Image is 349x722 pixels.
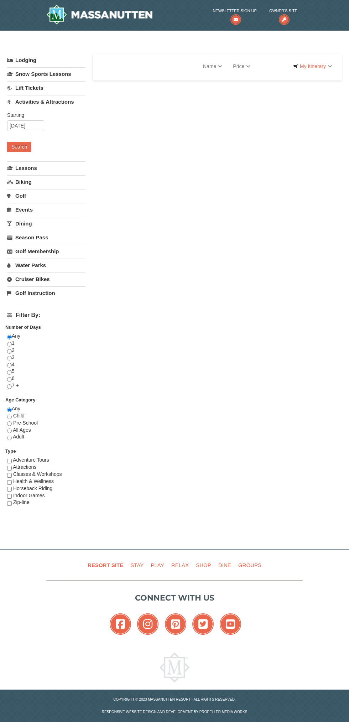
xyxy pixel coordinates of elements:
div: Any [7,405,85,448]
strong: Age Category [5,397,36,402]
a: Lift Tickets [7,81,85,94]
a: Golf Membership [7,245,85,258]
a: Play [148,557,167,573]
span: Owner's Site [269,7,297,14]
a: Newsletter Sign Up [213,7,256,22]
a: Activities & Attractions [7,95,85,108]
button: Search [7,142,31,152]
span: Child [13,413,25,419]
span: Newsletter Sign Up [213,7,256,14]
span: Attractions [13,464,36,470]
a: My Itinerary [288,61,337,72]
a: Golf Instruction [7,286,85,300]
span: Zip-line [13,499,30,505]
a: Responsive website design and development by Propeller Media Works [102,710,248,714]
a: Price [228,59,256,73]
a: Cruiser Bikes [7,272,85,286]
span: Pre-School [13,420,38,426]
label: Starting [7,111,80,119]
a: Golf [7,189,85,202]
a: Biking [7,175,85,188]
span: Horseback Riding [13,485,53,491]
p: Connect with us [46,592,303,604]
a: Shop [193,557,214,573]
p: Copyright © 2023 Massanutten Resort - All Rights Reserved. [41,697,308,702]
a: Snow Sports Lessons [7,67,85,80]
span: Indoor Games [13,493,45,498]
div: Any 1 2 3 4 5 6 7 + [7,333,85,396]
span: All Ages [13,427,31,433]
a: Massanutten Resort [46,5,152,25]
span: Adult [13,434,24,440]
h4: Filter By: [7,312,85,318]
a: Groups [235,557,264,573]
span: Adventure Tours [13,457,49,463]
a: Dining [7,217,85,230]
strong: Number of Days [5,324,41,330]
a: Owner's Site [269,7,297,22]
span: Classes & Workshops [13,471,62,477]
a: Stay [127,557,146,573]
img: Massanutten Resort Logo [46,5,152,25]
img: Massanutten Resort Logo [160,653,189,682]
a: Relax [168,557,192,573]
a: Name [198,59,228,73]
span: Health & Wellness [13,478,54,484]
strong: Type [5,448,16,454]
a: Season Pass [7,231,85,244]
a: Resort Site [85,557,126,573]
a: Water Parks [7,259,85,272]
a: Dine [215,557,234,573]
a: Lodging [7,54,85,67]
a: Lessons [7,161,85,175]
a: Events [7,203,85,216]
